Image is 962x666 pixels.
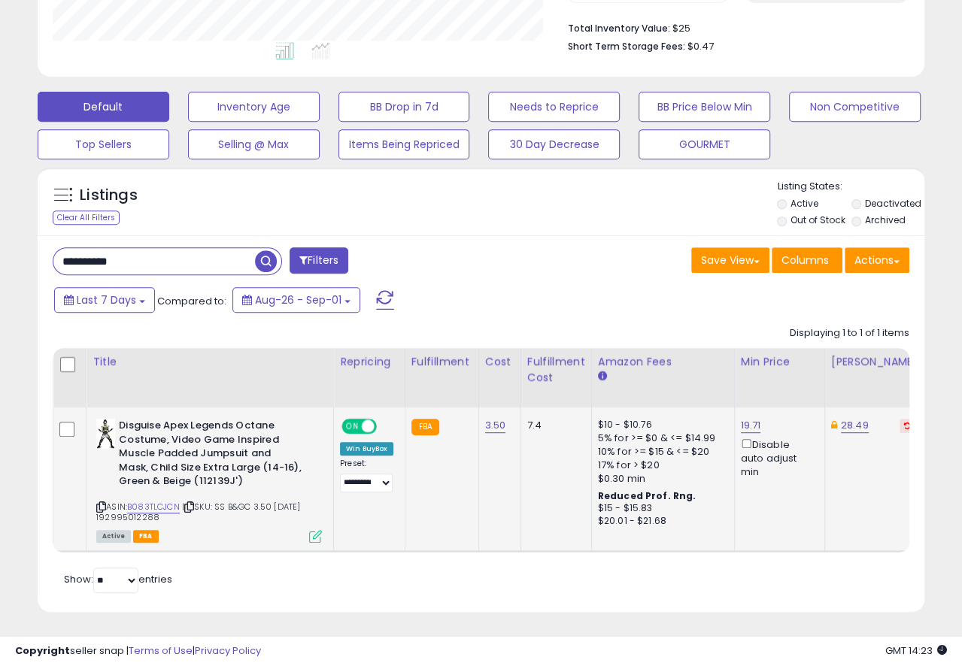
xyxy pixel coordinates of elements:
[96,419,322,541] div: ASIN:
[598,489,696,502] b: Reduced Prof. Rng.
[127,501,180,513] a: B083TLCJCN
[598,459,723,472] div: 17% for > $20
[375,420,399,433] span: OFF
[527,419,580,432] div: 7.4
[195,643,261,658] a: Privacy Policy
[411,419,439,435] small: FBA
[568,18,898,36] li: $25
[77,292,136,307] span: Last 7 Days
[790,326,909,341] div: Displaying 1 to 1 of 1 items
[188,129,320,159] button: Selling @ Max
[157,294,226,308] span: Compared to:
[340,354,399,370] div: Repricing
[598,370,607,383] small: Amazon Fees.
[865,213,906,226] label: Archived
[133,530,159,543] span: FBA
[80,185,138,206] h5: Listings
[598,419,723,431] div: $10 - $10.76
[54,287,155,313] button: Last 7 Days
[789,92,921,122] button: Non Competitive
[340,442,393,456] div: Win BuyBox
[290,247,348,274] button: Filters
[53,210,120,225] div: Clear All Filters
[691,247,769,273] button: Save View
[343,420,362,433] span: ON
[568,22,670,35] b: Total Inventory Value:
[885,643,947,658] span: 2025-09-9 14:23 GMT
[96,530,131,543] span: All listings currently available for purchase on Amazon
[488,92,620,122] button: Needs to Reprice
[845,247,909,273] button: Actions
[38,92,169,122] button: Default
[485,354,514,370] div: Cost
[411,354,472,370] div: Fulfillment
[831,354,921,370] div: [PERSON_NAME]
[129,643,193,658] a: Terms of Use
[841,418,869,433] a: 28.49
[96,501,300,523] span: | SKU: SS B&GC 3.50 [DATE] 192995012288
[741,418,761,433] a: 19.71
[93,354,327,370] div: Title
[232,287,360,313] button: Aug-26 - Sep-01
[741,354,818,370] div: Min Price
[781,253,829,268] span: Columns
[598,502,723,515] div: $15 - $15.83
[255,292,341,307] span: Aug-26 - Sep-01
[639,92,770,122] button: BB Price Below Min
[119,419,302,492] b: Disguise Apex Legends Octane Costume, Video Game Inspired Muscle Padded Jumpsuit and Mask, Child ...
[741,436,813,479] div: Disable auto adjust min
[188,92,320,122] button: Inventory Age
[340,459,393,492] div: Preset:
[598,445,723,459] div: 10% for >= $15 & <= $20
[772,247,842,273] button: Columns
[15,644,261,658] div: seller snap | |
[598,431,723,445] div: 5% for >= $0 & <= $14.99
[64,572,172,586] span: Show: entries
[338,92,470,122] button: BB Drop in 7d
[15,643,70,658] strong: Copyright
[865,197,921,210] label: Deactivated
[527,354,585,386] div: Fulfillment Cost
[338,129,470,159] button: Items Being Repriced
[598,472,723,486] div: $0.30 min
[598,515,723,528] div: $20.01 - $21.68
[568,40,685,53] b: Short Term Storage Fees:
[598,354,728,370] div: Amazon Fees
[488,129,620,159] button: 30 Day Decrease
[485,418,506,433] a: 3.50
[791,213,845,226] label: Out of Stock
[96,419,115,449] img: 41M3u9-4FSL._SL40_.jpg
[639,129,770,159] button: GOURMET
[791,197,818,210] label: Active
[777,180,924,194] p: Listing States:
[687,39,714,53] span: $0.47
[38,129,169,159] button: Top Sellers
